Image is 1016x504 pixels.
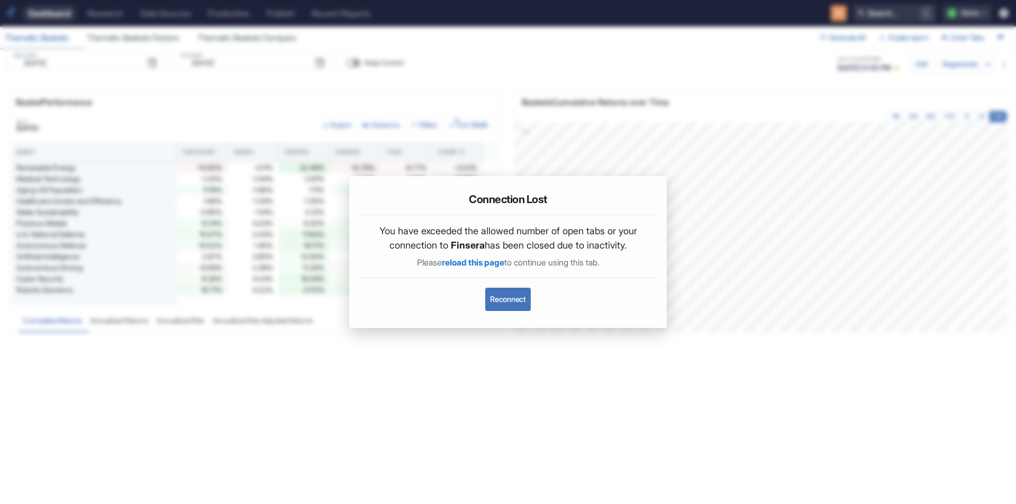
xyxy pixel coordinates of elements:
[366,256,650,269] p: Please to continue using this tab.
[469,193,547,206] h5: Connection Lost
[442,258,504,268] span: reload this page
[485,288,530,311] button: Reconnect
[451,240,485,251] span: Finsera
[366,224,650,252] p: You have exceeded the allowed number of open tabs or your connection to has been closed due to in...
